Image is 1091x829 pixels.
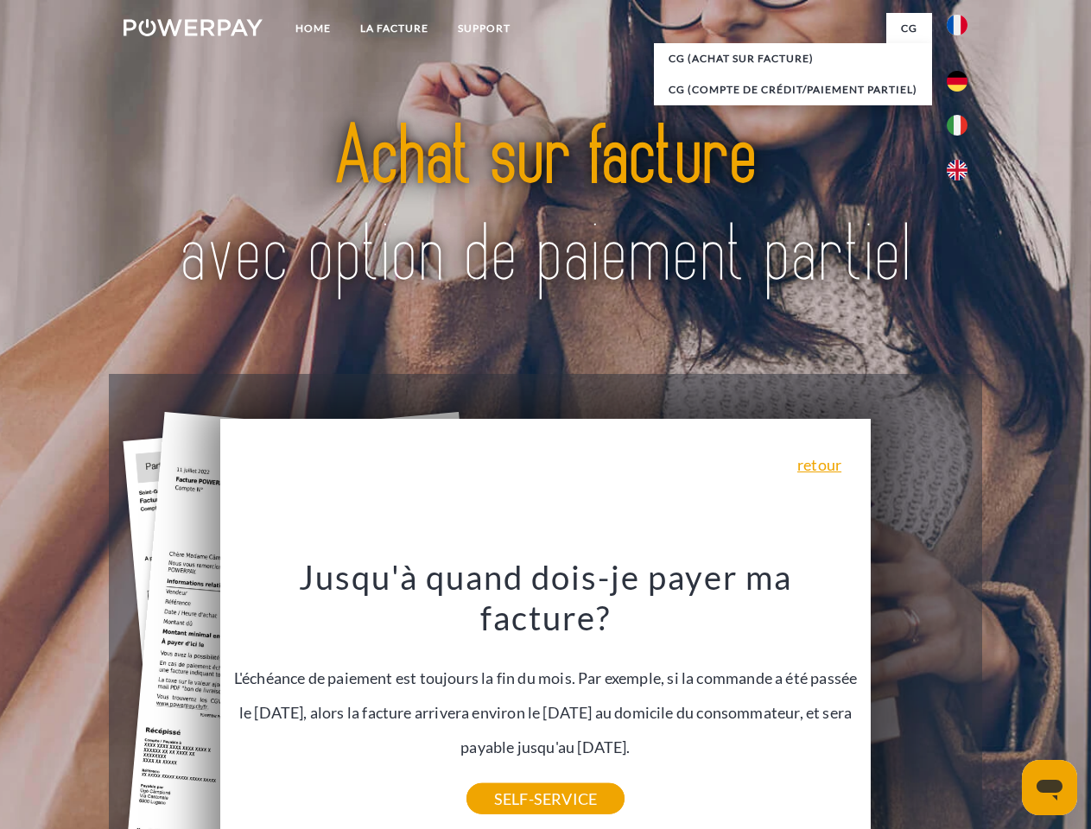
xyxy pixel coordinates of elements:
[466,783,625,814] a: SELF-SERVICE
[346,13,443,44] a: LA FACTURE
[947,15,967,35] img: fr
[947,160,967,180] img: en
[1022,760,1077,815] iframe: Bouton de lancement de la fenêtre de messagerie
[165,83,926,331] img: title-powerpay_fr.svg
[231,556,861,639] h3: Jusqu'à quand dois-je payer ma facture?
[231,556,861,799] div: L'échéance de paiement est toujours la fin du mois. Par exemple, si la commande a été passée le [...
[886,13,932,44] a: CG
[947,115,967,136] img: it
[797,457,841,472] a: retour
[281,13,346,44] a: Home
[443,13,525,44] a: Support
[947,71,967,92] img: de
[654,43,932,74] a: CG (achat sur facture)
[654,74,932,105] a: CG (Compte de crédit/paiement partiel)
[124,19,263,36] img: logo-powerpay-white.svg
